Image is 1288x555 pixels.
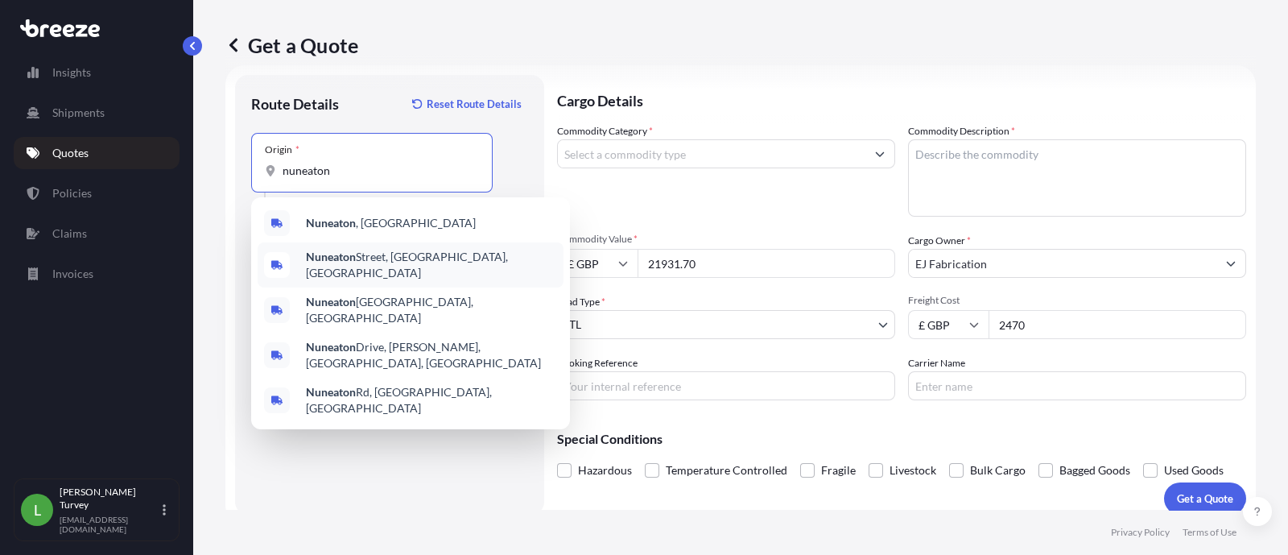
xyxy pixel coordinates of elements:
[865,139,894,168] button: Show suggestions
[52,226,87,242] p: Claims
[306,294,557,326] span: [GEOGRAPHIC_DATA], [GEOGRAPHIC_DATA]
[306,215,476,231] span: , [GEOGRAPHIC_DATA]
[52,266,93,282] p: Invoices
[908,371,1246,400] input: Enter name
[52,64,91,81] p: Insights
[306,216,356,230] b: Nuneaton
[251,94,339,114] p: Route Details
[1164,458,1224,483] span: Used Goods
[427,96,522,112] p: Reset Route Details
[890,458,936,483] span: Livestock
[283,163,473,179] input: Origin
[1111,526,1170,539] p: Privacy Policy
[52,105,105,121] p: Shipments
[306,339,557,371] span: Drive, [PERSON_NAME], [GEOGRAPHIC_DATA], [GEOGRAPHIC_DATA]
[908,123,1015,139] label: Commodity Description
[1216,249,1245,278] button: Show suggestions
[557,355,638,371] label: Booking Reference
[60,515,159,534] p: [EMAIL_ADDRESS][DOMAIN_NAME]
[52,145,89,161] p: Quotes
[989,310,1246,339] input: Enter amount
[1177,491,1233,507] p: Get a Quote
[908,233,971,249] label: Cargo Owner
[970,458,1026,483] span: Bulk Cargo
[52,185,92,201] p: Policies
[578,458,632,483] span: Hazardous
[251,197,570,429] div: Show suggestions
[908,294,1246,307] span: Freight Cost
[564,317,581,333] span: LTL
[60,486,159,512] p: [PERSON_NAME] Turvey
[306,340,356,354] b: Nuneaton
[225,32,358,58] p: Get a Quote
[638,249,895,278] input: Type amount
[557,233,895,246] span: Commodity Value
[306,295,356,309] b: Nuneaton
[306,385,356,399] b: Nuneaton
[557,371,895,400] input: Your internal reference
[557,433,1246,445] p: Special Conditions
[909,249,1216,278] input: Full name
[557,75,1246,123] p: Cargo Details
[1059,458,1130,483] span: Bagged Goods
[306,249,557,281] span: Street, [GEOGRAPHIC_DATA], [GEOGRAPHIC_DATA]
[306,384,557,416] span: Rd, [GEOGRAPHIC_DATA], [GEOGRAPHIC_DATA]
[1183,526,1236,539] p: Terms of Use
[34,502,41,518] span: L
[557,294,605,310] span: Load Type
[821,458,856,483] span: Fragile
[265,143,299,156] div: Origin
[666,458,787,483] span: Temperature Controlled
[908,355,965,371] label: Carrier Name
[306,250,356,263] b: Nuneaton
[557,123,653,139] label: Commodity Category
[558,139,865,168] input: Select a commodity type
